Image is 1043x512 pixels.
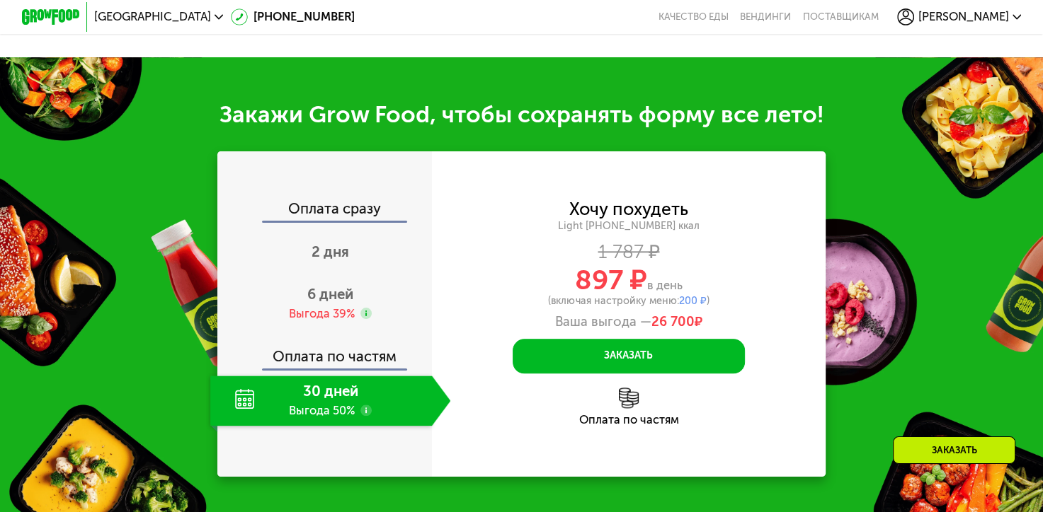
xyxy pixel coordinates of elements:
[231,8,355,26] a: [PHONE_NUMBER]
[619,388,639,408] img: l6xcnZfty9opOoJh.png
[432,314,826,330] div: Ваша выгода —
[678,295,706,307] span: 200 ₽
[647,279,683,292] span: в день
[432,414,826,426] div: Оплата по частям
[803,11,879,23] div: поставщикам
[513,339,744,373] button: Заказать
[659,11,729,23] a: Качество еды
[432,244,826,260] div: 1 787 ₽
[432,296,826,306] div: (включая настройку меню: )
[651,314,695,330] span: 26 700
[94,11,211,23] span: [GEOGRAPHIC_DATA]
[432,220,826,233] div: Light [PHONE_NUMBER] ккал
[569,202,688,218] div: Хочу похудеть
[219,202,432,221] div: Оплата сразу
[219,334,432,368] div: Оплата по частям
[307,286,353,303] span: 6 дней
[918,11,1009,23] span: [PERSON_NAME]
[651,314,702,330] span: ₽
[575,263,647,296] span: 897 ₽
[289,306,355,322] div: Выгода 39%
[312,243,349,260] span: 2 дня
[740,11,791,23] a: Вендинги
[893,436,1015,464] div: Заказать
